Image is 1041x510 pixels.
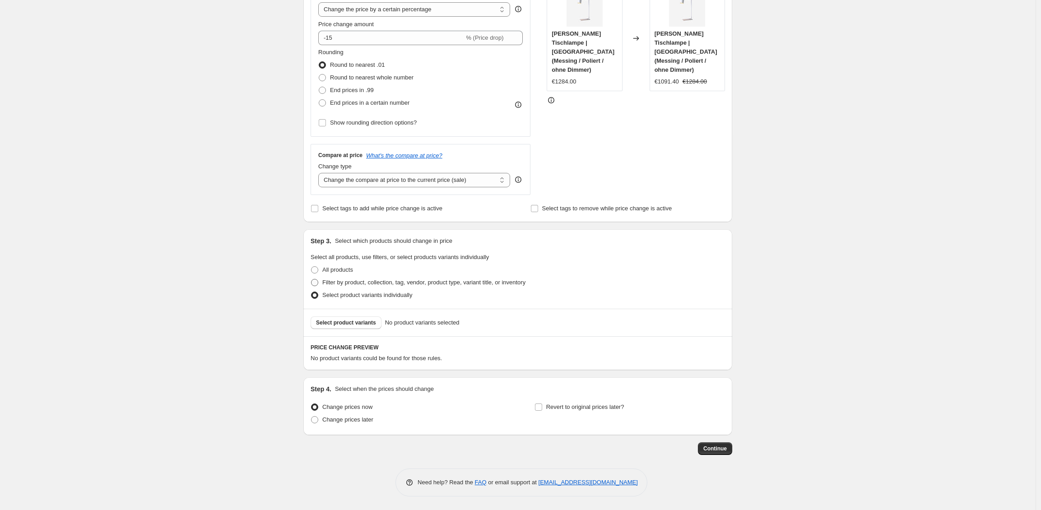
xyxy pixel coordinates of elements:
[552,77,576,86] div: €1284.00
[698,442,732,455] button: Continue
[318,152,362,159] h3: Compare at price
[311,385,331,394] h2: Step 4.
[475,479,487,486] a: FAQ
[703,445,727,452] span: Continue
[322,205,442,212] span: Select tags to add while price change is active
[330,87,374,93] span: End prices in .99
[487,479,539,486] span: or email support at
[318,163,352,170] span: Change type
[335,236,452,246] p: Select which products should change in price
[330,119,417,126] span: Show rounding direction options?
[466,34,503,41] span: % (Price drop)
[542,205,672,212] span: Select tags to remove while price change is active
[322,416,373,423] span: Change prices later
[546,403,624,410] span: Revert to original prices later?
[322,403,372,410] span: Change prices now
[322,266,353,273] span: All products
[311,355,442,362] span: No product variants could be found for those rules.
[330,99,409,106] span: End prices in a certain number
[311,344,725,351] h6: PRICE CHANGE PREVIEW
[385,318,460,327] span: No product variants selected
[316,319,376,326] span: Select product variants
[318,31,464,45] input: -15
[311,254,489,260] span: Select all products, use filters, or select products variants individually
[514,175,523,184] div: help
[366,152,442,159] button: What's the compare at price?
[318,21,374,28] span: Price change amount
[514,5,523,14] div: help
[539,479,638,486] a: [EMAIL_ADDRESS][DOMAIN_NAME]
[322,279,525,286] span: Filter by product, collection, tag, vendor, product type, variant title, or inventory
[322,292,412,298] span: Select product variants individually
[330,61,385,68] span: Round to nearest .01
[418,479,475,486] span: Need help? Read the
[330,74,414,81] span: Round to nearest whole number
[552,30,614,73] span: [PERSON_NAME] Tischlampe | [GEOGRAPHIC_DATA] (Messing / Poliert / ohne Dimmer)
[335,385,434,394] p: Select when the prices should change
[318,49,344,56] span: Rounding
[311,236,331,246] h2: Step 3.
[655,30,717,73] span: [PERSON_NAME] Tischlampe | [GEOGRAPHIC_DATA] (Messing / Poliert / ohne Dimmer)
[683,77,707,86] strike: €1284.00
[311,316,381,329] button: Select product variants
[655,77,679,86] div: €1091.40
